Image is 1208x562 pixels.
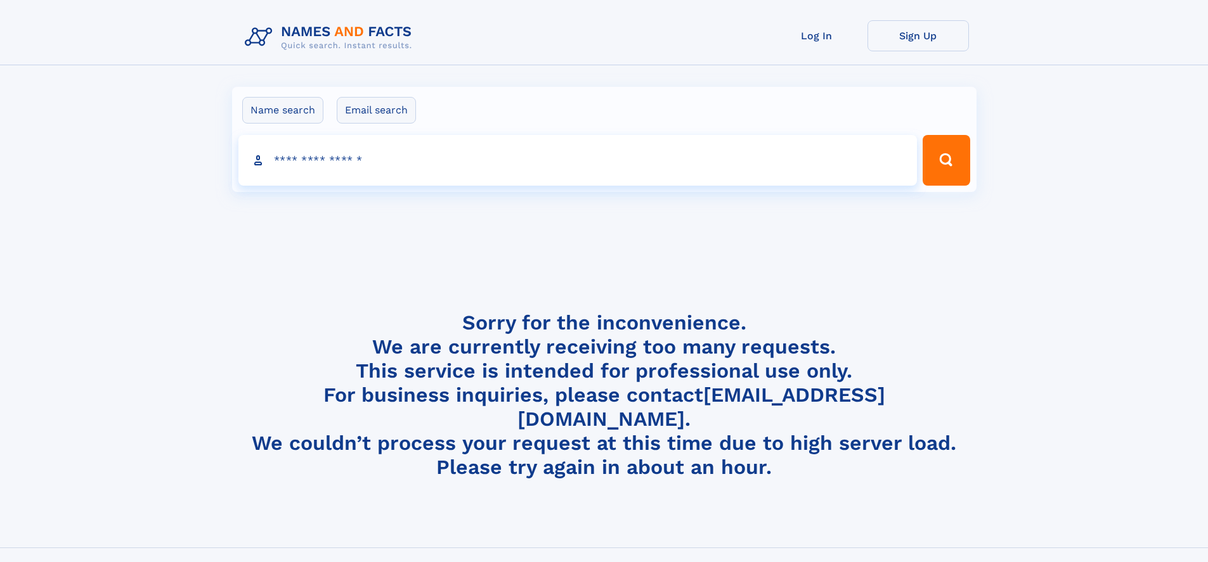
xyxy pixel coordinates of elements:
[766,20,867,51] a: Log In
[923,135,970,186] button: Search Button
[240,310,969,480] h4: Sorry for the inconvenience. We are currently receiving too many requests. This service is intend...
[337,97,416,124] label: Email search
[238,135,918,186] input: search input
[242,97,323,124] label: Name search
[867,20,969,51] a: Sign Up
[517,383,885,431] a: [EMAIL_ADDRESS][DOMAIN_NAME]
[240,20,422,54] img: Logo Names and Facts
